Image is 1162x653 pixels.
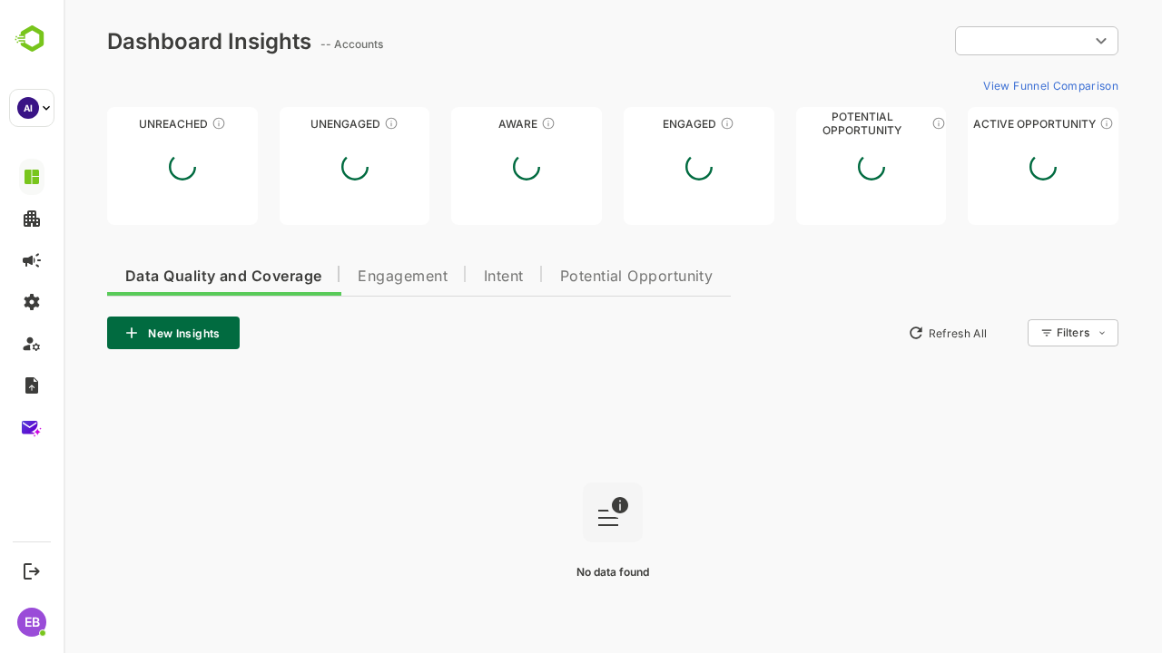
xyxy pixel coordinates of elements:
[420,269,460,284] span: Intent
[991,317,1055,349] div: Filters
[17,97,39,119] div: AI
[656,116,671,131] div: These accounts are warm, further nurturing would qualify them to MQAs
[513,565,586,579] span: No data found
[891,24,1055,57] div: ​
[17,608,46,637] div: EB
[993,326,1026,339] div: Filters
[320,116,335,131] div: These accounts have not shown enough engagement and need nurturing
[912,71,1055,100] button: View Funnel Comparison
[44,28,248,54] div: Dashboard Insights
[904,117,1055,131] div: Active Opportunity
[733,117,883,131] div: Potential Opportunity
[9,22,55,56] img: BambooboxLogoMark.f1c84d78b4c51b1a7b5f700c9845e183.svg
[257,37,325,51] ag: -- Accounts
[44,117,194,131] div: Unreached
[1036,116,1050,131] div: These accounts have open opportunities which might be at any of the Sales Stages
[836,318,931,347] button: Refresh All
[62,269,258,284] span: Data Quality and Coverage
[216,117,367,131] div: Unengaged
[44,317,176,349] button: New Insights
[19,559,44,583] button: Logout
[294,269,384,284] span: Engagement
[478,116,492,131] div: These accounts have just entered the buying cycle and need further nurturing
[497,269,650,284] span: Potential Opportunity
[868,116,882,131] div: These accounts are MQAs and can be passed on to Inside Sales
[148,116,162,131] div: These accounts have not been engaged with for a defined time period
[560,117,711,131] div: Engaged
[388,117,538,131] div: Aware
